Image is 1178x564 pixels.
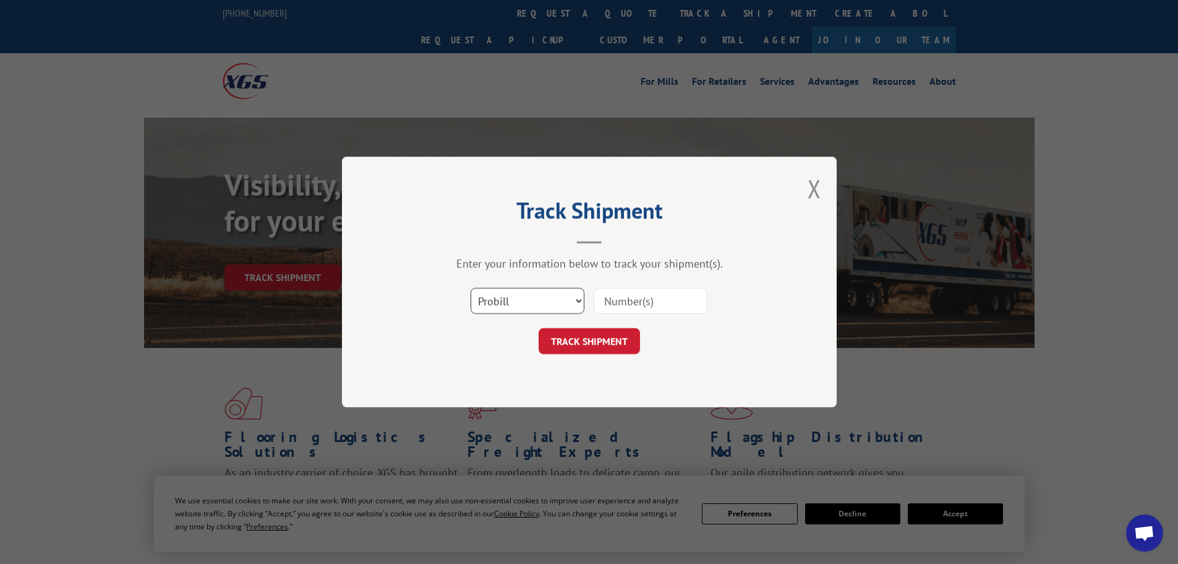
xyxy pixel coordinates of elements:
[404,202,775,225] h2: Track Shipment
[404,256,775,271] div: Enter your information below to track your shipment(s).
[594,288,707,314] input: Number(s)
[808,172,821,205] button: Close modal
[539,328,640,354] button: TRACK SHIPMENT
[1126,514,1163,552] div: Open chat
